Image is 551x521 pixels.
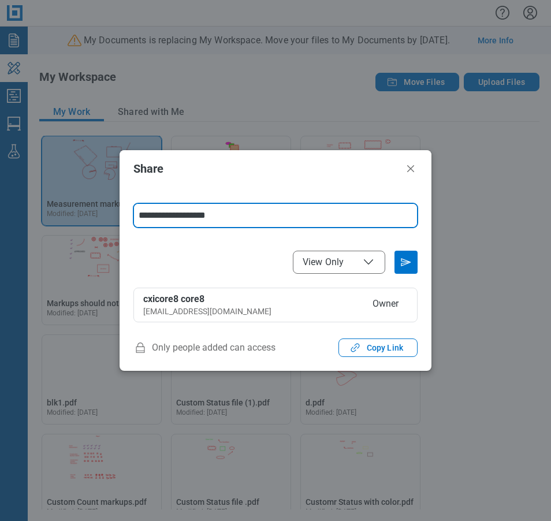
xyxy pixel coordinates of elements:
[367,342,403,353] span: Copy Link
[133,203,418,274] form: form
[363,293,408,317] span: Owner
[303,256,344,268] span: View Only
[143,293,359,306] div: cxicore8 core8
[338,338,418,357] button: Copy Link
[133,162,399,175] h2: Share
[404,162,418,176] button: Close
[143,306,359,317] div: [EMAIL_ADDRESS][DOMAIN_NAME]
[293,251,385,274] button: File Access
[133,338,275,357] span: Only people added can access
[394,251,418,274] button: Send email invitation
